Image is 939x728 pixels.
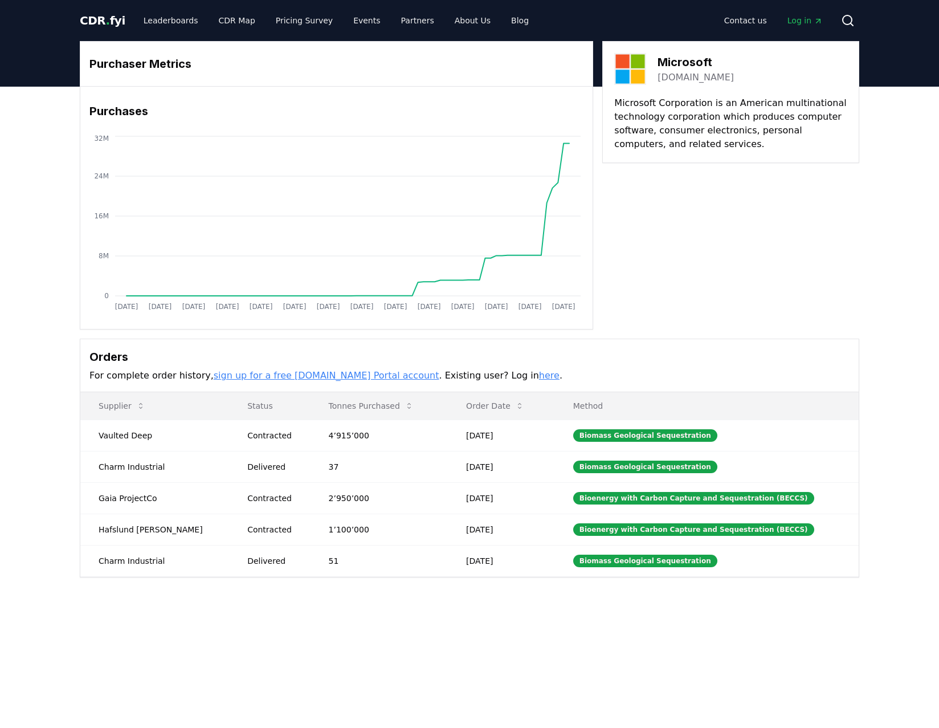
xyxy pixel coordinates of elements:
span: Log in [787,15,823,26]
div: Contracted [247,493,301,504]
tspan: [DATE] [216,303,239,311]
tspan: [DATE] [250,303,273,311]
tspan: 32M [94,135,109,143]
td: Charm Industrial [80,451,229,482]
tspan: 0 [104,292,109,300]
tspan: 24M [94,172,109,180]
h3: Microsoft [658,54,734,71]
span: . [106,14,110,27]
a: Leaderboards [134,10,207,31]
div: Contracted [247,524,301,535]
tspan: [DATE] [552,303,575,311]
tspan: [DATE] [317,303,340,311]
td: [DATE] [448,451,555,482]
a: Blog [502,10,538,31]
div: Biomass Geological Sequestration [573,555,717,567]
button: Order Date [457,394,533,417]
div: Biomass Geological Sequestration [573,461,717,473]
td: 2’950’000 [311,482,448,514]
div: Contracted [247,430,301,441]
td: 4’915’000 [311,420,448,451]
a: Contact us [715,10,776,31]
td: Gaia ProjectCo [80,482,229,514]
tspan: [DATE] [350,303,374,311]
tspan: 16M [94,212,109,220]
button: Tonnes Purchased [320,394,423,417]
p: For complete order history, . Existing user? Log in . [89,369,850,383]
a: here [539,370,560,381]
tspan: [DATE] [451,303,475,311]
td: [DATE] [448,482,555,514]
tspan: [DATE] [485,303,508,311]
a: CDR.fyi [80,13,125,29]
nav: Main [715,10,832,31]
div: Bioenergy with Carbon Capture and Sequestration (BECCS) [573,523,814,536]
nav: Main [134,10,538,31]
h3: Purchases [89,103,583,120]
td: [DATE] [448,545,555,576]
p: Microsoft Corporation is an American multinational technology corporation which produces computer... [614,96,847,151]
span: CDR fyi [80,14,125,27]
div: Delivered [247,555,301,567]
div: Bioenergy with Carbon Capture and Sequestration (BECCS) [573,492,814,505]
tspan: [DATE] [182,303,206,311]
td: Hafslund [PERSON_NAME] [80,514,229,545]
button: Supplier [89,394,154,417]
td: [DATE] [448,420,555,451]
a: Pricing Survey [267,10,342,31]
a: Partners [392,10,443,31]
a: [DOMAIN_NAME] [658,71,734,84]
tspan: [DATE] [384,303,407,311]
tspan: [DATE] [418,303,441,311]
tspan: 8M [99,252,109,260]
td: Charm Industrial [80,545,229,576]
a: Log in [778,10,832,31]
tspan: [DATE] [519,303,542,311]
tspan: [DATE] [149,303,172,311]
a: CDR Map [210,10,264,31]
td: 1’100’000 [311,514,448,545]
div: Delivered [247,461,301,473]
div: Biomass Geological Sequestration [573,429,717,442]
tspan: [DATE] [115,303,138,311]
h3: Purchaser Metrics [89,55,583,72]
a: About Us [446,10,500,31]
a: Events [344,10,389,31]
td: Vaulted Deep [80,420,229,451]
td: 51 [311,545,448,576]
td: [DATE] [448,514,555,545]
tspan: [DATE] [283,303,307,311]
img: Microsoft-logo [614,53,646,85]
h3: Orders [89,348,850,365]
a: sign up for a free [DOMAIN_NAME] Portal account [214,370,439,381]
p: Method [564,400,850,412]
p: Status [238,400,301,412]
td: 37 [311,451,448,482]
